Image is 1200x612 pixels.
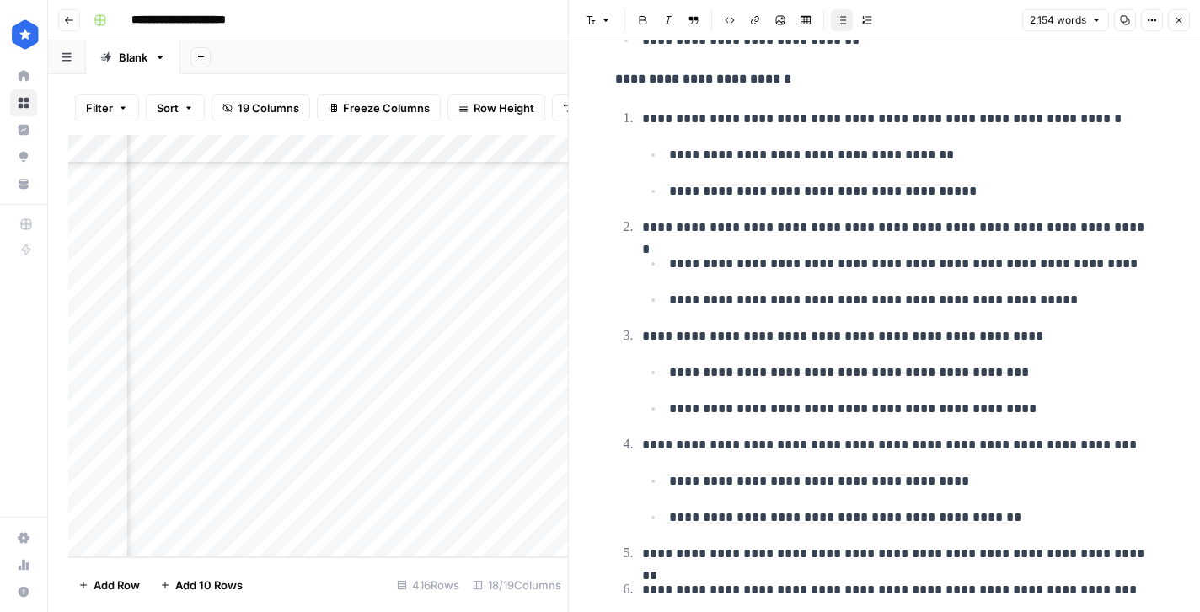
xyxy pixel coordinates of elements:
a: Opportunities [10,143,37,170]
button: 2,154 words [1022,9,1109,31]
button: Freeze Columns [317,94,441,121]
button: Help + Support [10,578,37,605]
div: Blank [119,49,147,66]
button: Workspace: ConsumerAffairs [10,13,37,56]
a: Insights [10,116,37,143]
span: Row Height [474,99,534,116]
span: Freeze Columns [343,99,430,116]
a: Browse [10,89,37,116]
div: 416 Rows [390,572,466,599]
a: Usage [10,551,37,578]
button: Row Height [447,94,545,121]
button: Add Row [68,572,150,599]
span: Sort [157,99,179,116]
span: Add 10 Rows [175,577,243,593]
button: 19 Columns [212,94,310,121]
a: Settings [10,524,37,551]
img: ConsumerAffairs Logo [10,19,40,50]
span: 19 Columns [238,99,299,116]
a: Your Data [10,170,37,197]
a: Blank [86,40,180,74]
button: Filter [75,94,139,121]
span: 2,154 words [1030,13,1086,28]
div: 18/19 Columns [466,572,568,599]
button: Sort [146,94,205,121]
span: Add Row [94,577,140,593]
span: Filter [86,99,113,116]
a: Home [10,62,37,89]
button: Add 10 Rows [150,572,253,599]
